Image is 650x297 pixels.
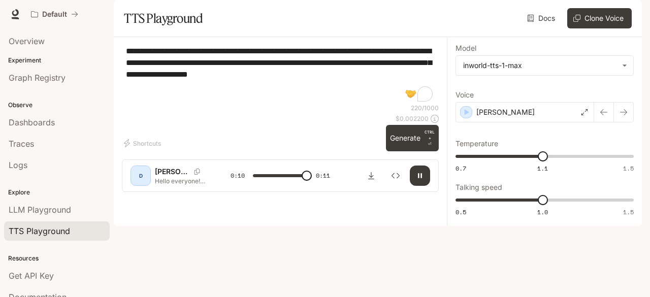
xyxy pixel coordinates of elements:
div: inworld-tts-1-max [463,60,617,71]
button: Inspect [385,166,406,186]
span: 0.7 [456,164,466,173]
span: 1.1 [537,164,548,173]
span: 0:10 [231,171,245,181]
h1: TTS Playground [124,8,203,28]
p: [PERSON_NAME] [155,167,190,177]
p: Model [456,45,476,52]
p: Hello everyone! It’s getting to be that time of year again, so I figured I’d share this video I f... [155,177,206,185]
span: 1.0 [537,208,548,216]
p: 220 / 1000 [411,104,439,112]
span: 1.5 [623,208,634,216]
p: $ 0.002200 [396,114,429,123]
p: Voice [456,91,474,98]
a: Docs [525,8,559,28]
span: 1.5 [623,164,634,173]
textarea: To enrich screen reader interactions, please activate Accessibility in Grammarly extension settings [126,45,435,104]
button: Clone Voice [567,8,632,28]
p: CTRL + [425,129,435,141]
button: GenerateCTRL +⏎ [386,125,439,151]
p: ⏎ [425,129,435,147]
p: Talking speed [456,184,502,191]
button: Shortcuts [122,135,165,151]
button: Copy Voice ID [190,169,204,175]
span: 0.5 [456,208,466,216]
button: Download audio [361,166,381,186]
p: [PERSON_NAME] [476,107,535,117]
button: All workspaces [26,4,83,24]
span: 0:11 [316,171,330,181]
div: D [133,168,149,184]
p: Temperature [456,140,498,147]
p: Default [42,10,67,19]
div: inworld-tts-1-max [456,56,633,75]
